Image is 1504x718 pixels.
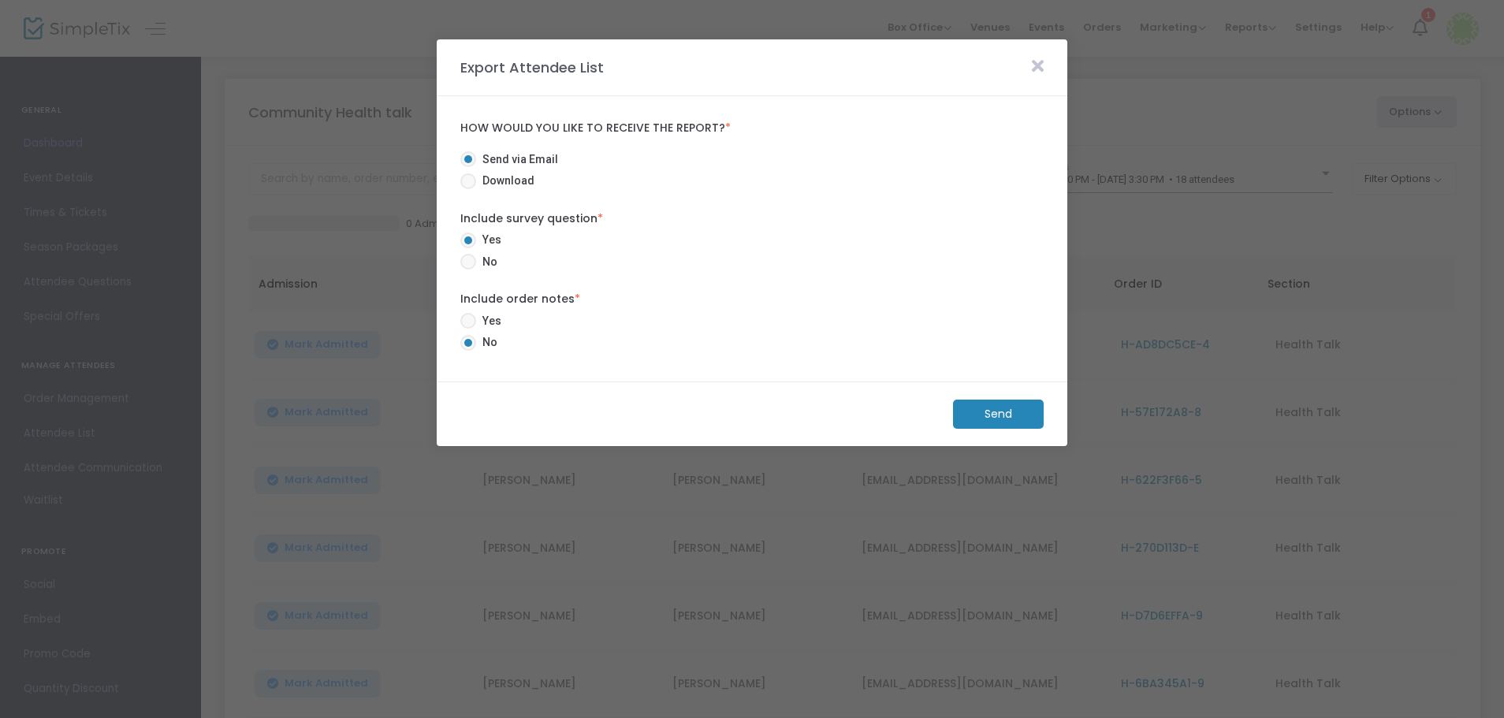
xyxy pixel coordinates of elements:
span: No [476,334,497,351]
label: Include order notes [460,291,1044,307]
label: How would you like to receive the report? [460,121,1044,136]
label: Include survey question [460,210,1044,227]
span: Download [476,173,534,189]
span: Yes [476,232,501,248]
span: Send via Email [476,151,558,168]
span: Yes [476,313,501,329]
span: No [476,254,497,270]
m-button: Send [953,400,1044,429]
m-panel-header: Export Attendee List [437,39,1067,96]
m-panel-title: Export Attendee List [452,57,612,78]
